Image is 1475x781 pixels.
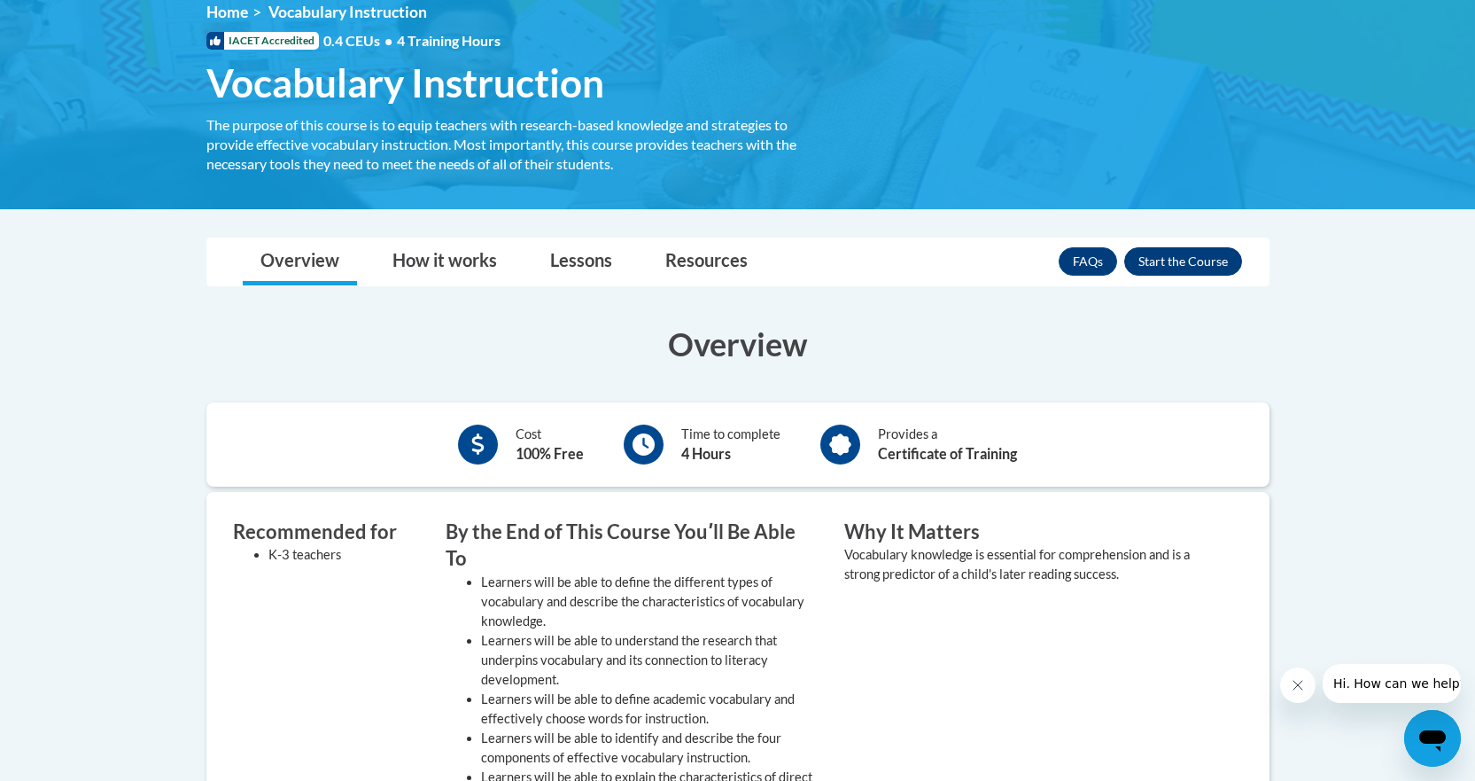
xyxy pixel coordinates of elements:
iframe: Message from company [1323,664,1461,703]
span: Vocabulary Instruction [268,3,427,21]
b: Certificate of Training [878,445,1017,462]
a: FAQs [1059,247,1117,276]
div: The purpose of this course is to equip teachers with research-based knowledge and strategies to p... [206,115,818,174]
span: 4 Training Hours [397,32,501,49]
b: 4 Hours [681,445,731,462]
h3: Recommended for [233,519,419,546]
span: Vocabulary Instruction [206,59,604,106]
h3: By the End of This Course Youʹll Be Able To [446,519,818,574]
a: Resources [648,238,765,285]
li: Learners will be able to understand the research that underpins vocabulary and its connection to ... [481,631,818,690]
span: IACET Accredited [206,32,319,50]
span: • [384,32,392,49]
a: Lessons [532,238,630,285]
div: Provides a [878,425,1017,465]
li: Learners will be able to define the different types of vocabulary and describe the characteristic... [481,573,818,631]
li: K-3 teachers [268,545,419,565]
iframe: Button to launch messaging window [1404,710,1461,767]
span: 0.4 CEUs [323,31,501,51]
div: Cost [516,425,584,465]
button: Enroll [1124,247,1242,276]
a: How it works [375,238,515,285]
h3: Why It Matters [844,519,1216,546]
iframe: Close message [1280,668,1316,703]
b: 100% Free [516,445,584,462]
a: Home [206,3,248,21]
li: Learners will be able to identify and describe the four components of effective vocabulary instru... [481,729,818,768]
div: Time to complete [681,425,780,465]
li: Learners will be able to define academic vocabulary and effectively choose words for instruction. [481,690,818,729]
value: Vocabulary knowledge is essential for comprehension and is a strong predictor of a child's later ... [844,547,1190,582]
a: Overview [243,238,357,285]
h3: Overview [206,322,1269,366]
span: Hi. How can we help? [11,12,144,27]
